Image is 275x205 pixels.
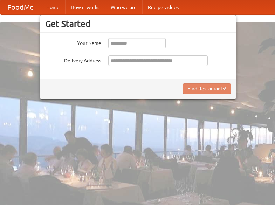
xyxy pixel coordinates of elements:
[45,19,231,29] h3: Get Started
[45,55,101,64] label: Delivery Address
[0,0,41,14] a: FoodMe
[45,38,101,47] label: Your Name
[183,83,231,94] button: Find Restaurants!
[142,0,184,14] a: Recipe videos
[41,0,65,14] a: Home
[65,0,105,14] a: How it works
[105,0,142,14] a: Who we are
